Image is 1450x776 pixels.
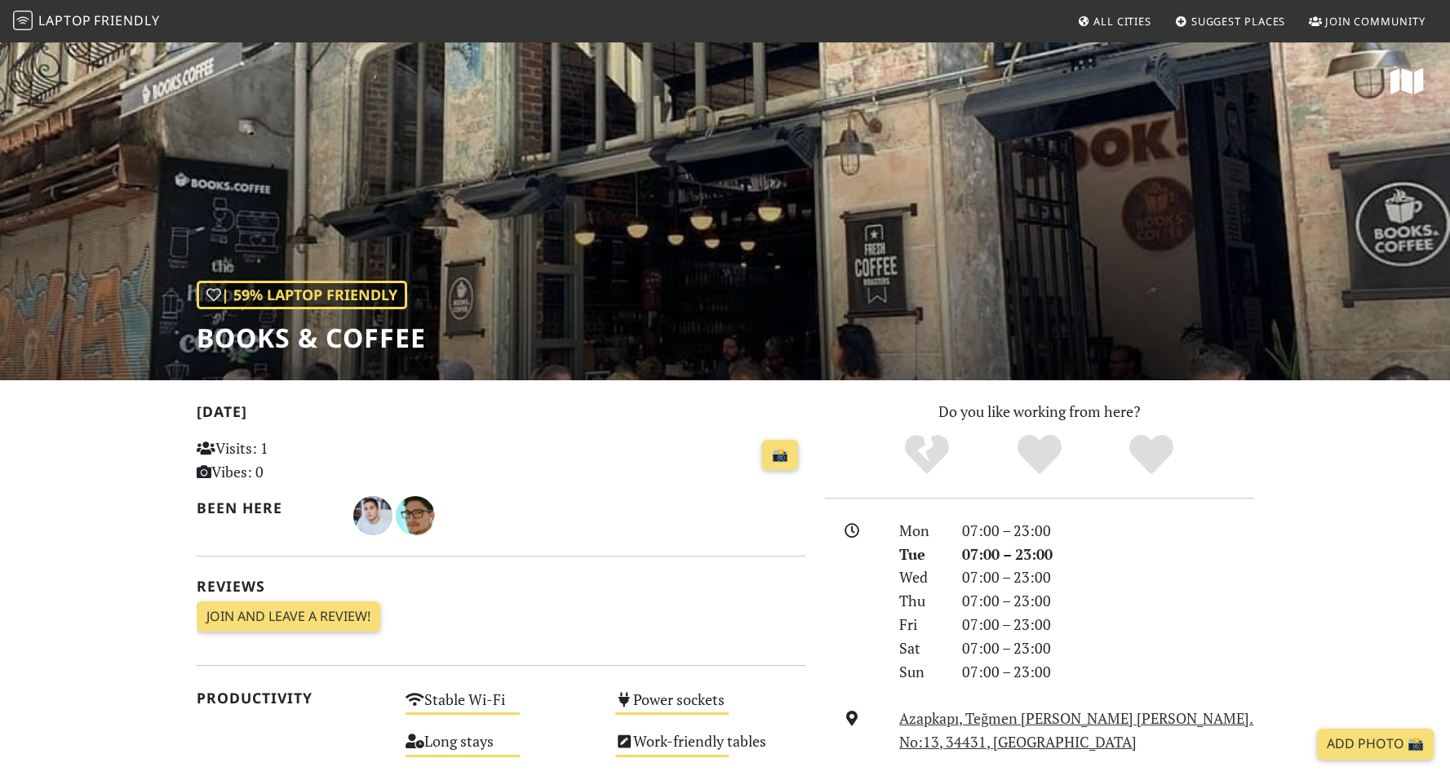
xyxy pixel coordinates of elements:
a: LaptopFriendly LaptopFriendly [13,7,160,36]
div: | 59% Laptop Friendly [197,281,407,309]
div: Wed [889,565,951,589]
div: 07:00 – 23:00 [952,660,1264,684]
div: 07:00 – 23:00 [952,543,1264,566]
a: Join Community [1302,7,1432,36]
a: All Cities [1071,7,1158,36]
div: 07:00 – 23:00 [952,613,1264,636]
div: Tue [889,543,951,566]
div: 07:00 – 23:00 [952,519,1264,543]
div: Definitely! [1095,432,1208,477]
div: 07:00 – 23:00 [952,589,1264,613]
h2: Reviews [197,578,805,595]
div: Long stays [396,728,605,769]
div: Sun [889,660,951,684]
div: Power sockets [605,686,815,728]
p: Visits: 1 Vibes: 0 [197,437,387,484]
div: Work-friendly tables [605,728,815,769]
div: Sat [889,636,951,660]
img: LaptopFriendly [13,11,33,30]
img: 1416-sebastian.jpg [396,496,435,535]
div: Yes [983,432,1096,477]
span: Sebastián Barón Barbosa [396,504,435,524]
a: Join and leave a review! [197,601,380,632]
span: Join Community [1325,14,1426,29]
span: Furkan Ce [353,504,396,524]
div: No [871,432,983,477]
h2: Productivity [197,690,387,707]
span: Friendly [94,11,159,29]
span: All Cities [1093,14,1151,29]
div: Thu [889,589,951,613]
a: Azapkapı, Teğmen [PERSON_NAME] [PERSON_NAME]. No:13, 34431, [GEOGRAPHIC_DATA] [899,708,1253,752]
h2: [DATE] [197,403,805,427]
a: Suggest Places [1168,7,1293,36]
span: Laptop [38,11,91,29]
a: Add Photo 📸 [1317,729,1434,760]
p: Do you like working from here? [825,400,1254,423]
div: Mon [889,519,951,543]
div: 07:00 – 23:00 [952,636,1264,660]
a: 📸 [762,440,798,471]
h1: Books & Coffee [197,322,426,353]
div: 07:00 – 23:00 [952,565,1264,589]
div: Fri [889,613,951,636]
span: Suggest Places [1191,14,1286,29]
img: 1587-furkan.jpg [353,496,392,535]
div: Stable Wi-Fi [396,686,605,728]
h2: Been here [197,499,335,517]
